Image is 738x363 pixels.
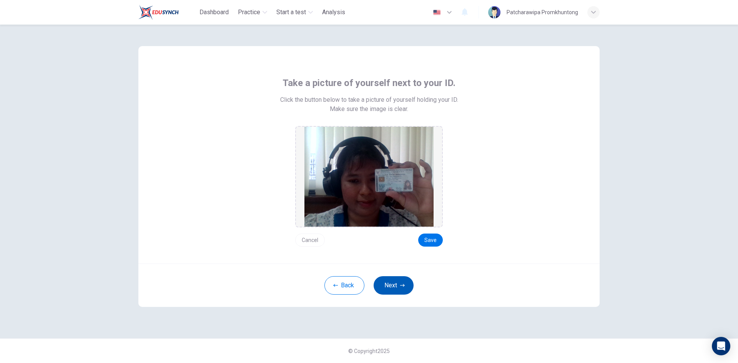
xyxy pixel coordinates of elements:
img: preview screemshot [304,127,434,227]
button: Analysis [319,5,348,19]
button: Next [374,276,414,295]
span: Make sure the image is clear. [330,104,408,114]
a: Train Test logo [138,5,196,20]
div: Patcharawipa Promkhuntong [507,8,578,17]
span: Analysis [322,8,345,17]
img: Train Test logo [138,5,179,20]
span: Dashboard [199,8,229,17]
button: Dashboard [196,5,232,19]
span: Take a picture of yourself next to your ID. [283,77,455,89]
img: en [432,10,442,15]
button: Save [418,234,443,247]
img: Profile picture [488,6,500,18]
span: Click the button below to take a picture of yourself holding your ID. [280,95,458,104]
button: Cancel [295,234,325,247]
span: Practice [238,8,260,17]
button: Start a test [273,5,316,19]
button: Practice [235,5,270,19]
span: © Copyright 2025 [348,348,390,354]
div: Open Intercom Messenger [712,337,730,355]
span: Start a test [276,8,306,17]
button: Back [324,276,364,295]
